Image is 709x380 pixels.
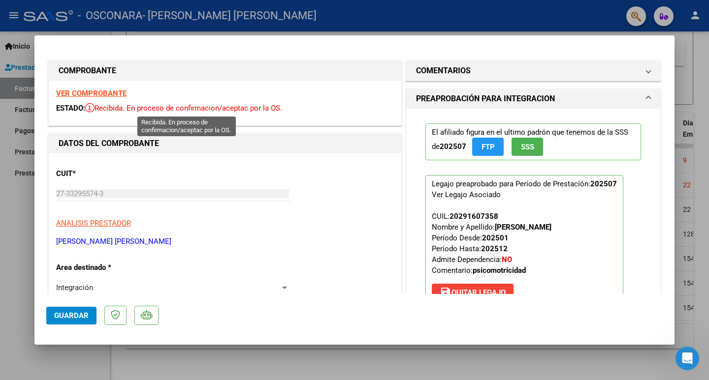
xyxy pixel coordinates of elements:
button: FTP [472,138,504,156]
span: FTP [482,143,495,151]
mat-expansion-panel-header: PREAPROBACIÓN PARA INTEGRACION [406,89,660,109]
span: Recibida. En proceso de confirmacion/aceptac por la OS. [85,104,282,113]
span: Integración [56,283,93,292]
span: ESTADO: [56,104,85,113]
iframe: Intercom live chat [676,347,699,370]
strong: 202512 [481,244,508,253]
strong: NO [502,255,512,264]
strong: psicomotricidad [473,266,526,275]
span: Guardar [54,311,89,320]
span: Quitar Legajo [440,288,506,297]
p: El afiliado figura en el ultimo padrón que tenemos de la SSS de [425,123,641,160]
strong: COMPROBANTE [59,66,116,75]
span: Comentario: [432,266,526,275]
strong: DATOS DEL COMPROBANTE [59,139,159,148]
p: [PERSON_NAME] [PERSON_NAME] [56,236,394,247]
mat-icon: save [440,286,451,298]
button: Guardar [46,307,97,324]
p: Area destinado * [56,262,158,273]
strong: [PERSON_NAME] [495,223,551,232]
div: Ver Legajo Asociado [432,189,501,200]
h1: COMENTARIOS [416,65,471,77]
p: Legajo preaprobado para Período de Prestación: [425,175,623,306]
mat-expansion-panel-header: COMENTARIOS [406,61,660,81]
a: VER COMPROBANTE [56,89,127,98]
span: SSS [521,143,534,151]
strong: 202501 [482,234,509,242]
div: PREAPROBACIÓN PARA INTEGRACION [406,109,660,328]
h1: PREAPROBACIÓN PARA INTEGRACION [416,93,555,105]
strong: 202507 [590,179,617,188]
span: ANALISIS PRESTADOR [56,219,131,228]
button: SSS [512,138,543,156]
div: 20291607358 [450,211,498,222]
span: CUIL: Nombre y Apellido: Período Desde: Período Hasta: Admite Dependencia: [432,212,551,275]
button: Quitar Legajo [432,284,514,301]
p: CUIT [56,168,158,179]
strong: 202507 [440,142,466,151]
